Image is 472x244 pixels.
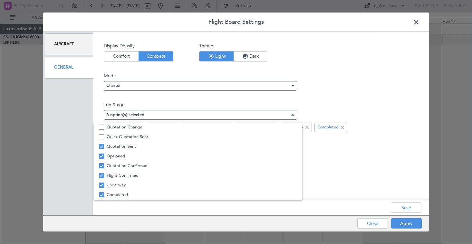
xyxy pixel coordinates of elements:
[107,190,297,200] span: Completed
[107,142,297,151] span: Quotation Sent
[107,122,297,132] span: Quotation Change
[107,161,297,171] span: Quotation Confirmed
[107,180,297,190] span: Underway
[107,132,297,142] span: Quick Quotation Sent
[107,171,297,180] span: Flight Confirmed
[107,151,297,161] span: Optioned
